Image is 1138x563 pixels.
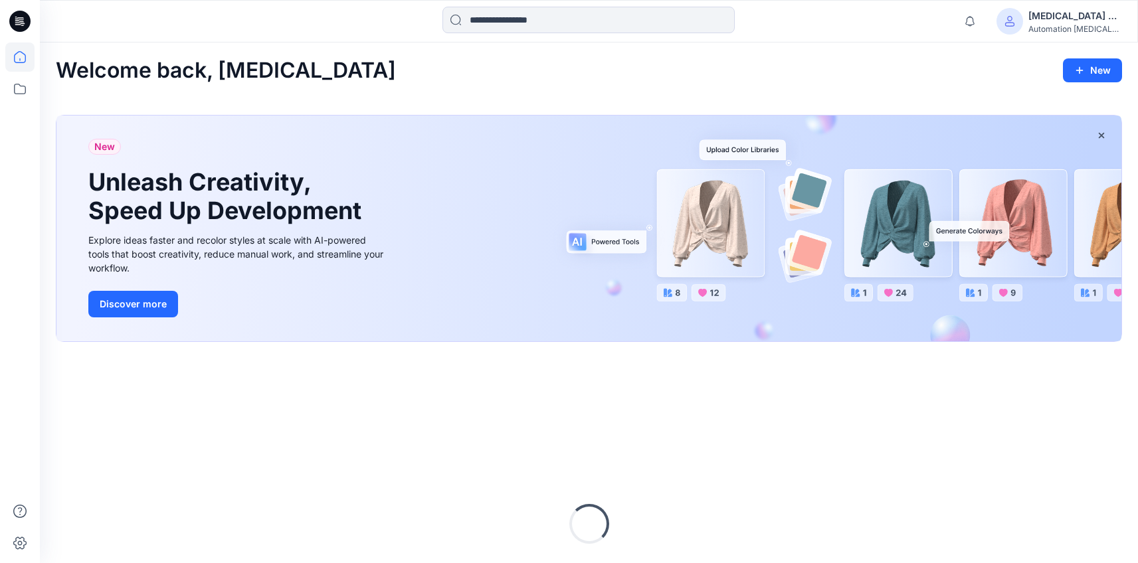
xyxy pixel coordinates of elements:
[1063,58,1122,82] button: New
[1004,16,1015,27] svg: avatar
[56,58,396,83] h2: Welcome back, [MEDICAL_DATA]
[1028,8,1121,24] div: [MEDICAL_DATA] +567
[88,233,387,275] div: Explore ideas faster and recolor styles at scale with AI-powered tools that boost creativity, red...
[88,291,387,317] a: Discover more
[88,291,178,317] button: Discover more
[1028,24,1121,34] div: Automation [MEDICAL_DATA]...
[88,168,367,225] h1: Unleash Creativity, Speed Up Development
[94,139,115,155] span: New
